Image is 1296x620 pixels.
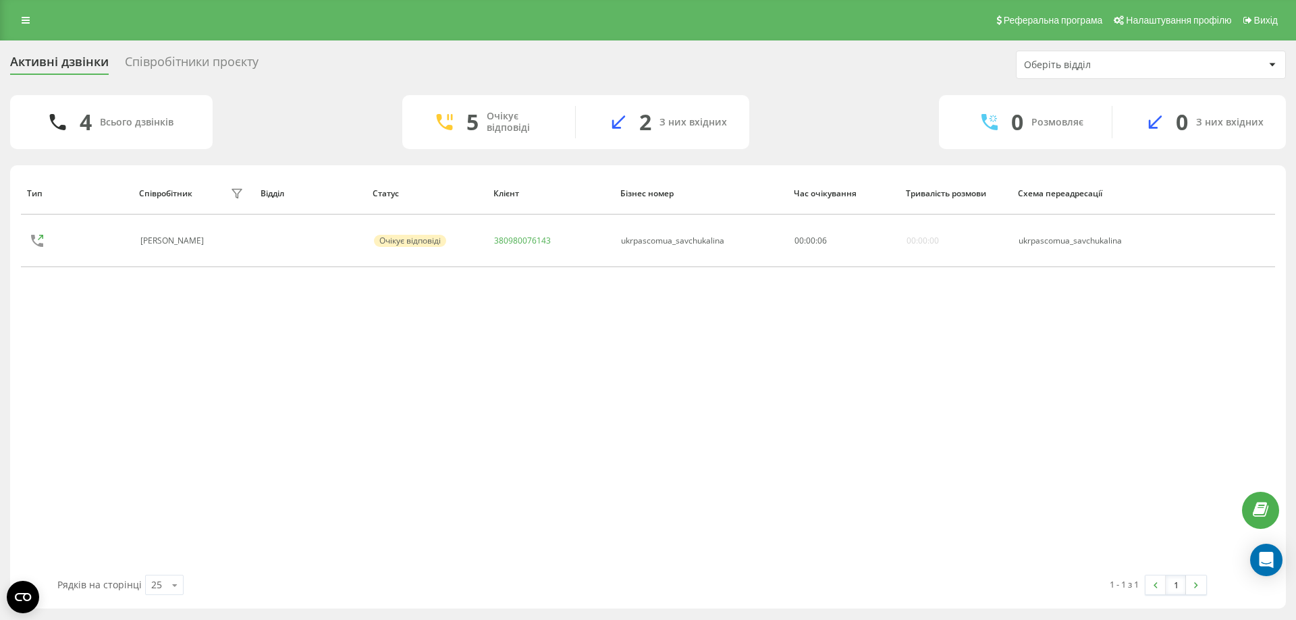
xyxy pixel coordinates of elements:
[1031,117,1083,128] div: Розмовляє
[140,236,207,246] div: [PERSON_NAME]
[494,235,551,246] a: 380980076143
[125,55,259,76] div: Співробітники проєкту
[373,189,481,198] div: Статус
[261,189,360,198] div: Відділ
[1004,15,1103,26] span: Реферальна програма
[374,235,446,247] div: Очікує відповіді
[794,189,893,198] div: Час очікування
[1126,15,1231,26] span: Налаштування профілю
[1166,575,1186,594] a: 1
[1254,15,1278,26] span: Вихід
[794,236,827,246] div: : :
[1250,544,1282,576] div: Open Intercom Messenger
[621,236,724,246] div: ukrpascomua_savchukalina
[1176,109,1188,135] div: 0
[7,581,39,613] button: Open CMP widget
[639,109,651,135] div: 2
[817,235,827,246] span: 06
[139,189,192,198] div: Співробітник
[1110,577,1139,591] div: 1 - 1 з 1
[794,235,804,246] span: 00
[1024,59,1185,71] div: Оберіть відділ
[487,111,555,134] div: Очікує відповіді
[493,189,607,198] div: Клієнт
[1018,189,1157,198] div: Схема переадресації
[57,578,142,591] span: Рядків на сторінці
[806,235,815,246] span: 00
[27,189,126,198] div: Тип
[10,55,109,76] div: Активні дзвінки
[1011,109,1023,135] div: 0
[620,189,781,198] div: Бізнес номер
[466,109,479,135] div: 5
[1019,236,1156,246] div: ukrpascomua_savchukalina
[906,189,1005,198] div: Тривалість розмови
[659,117,727,128] div: З них вхідних
[1196,117,1264,128] div: З них вхідних
[100,117,173,128] div: Всього дзвінків
[80,109,92,135] div: 4
[907,236,939,246] div: 00:00:00
[151,578,162,592] div: 25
